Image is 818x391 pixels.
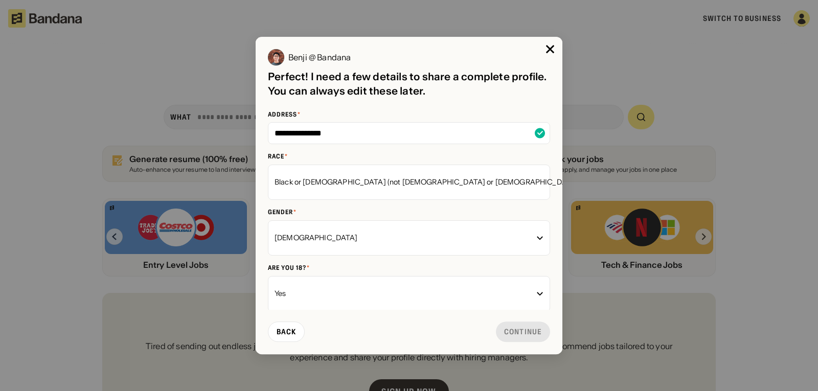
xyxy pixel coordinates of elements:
div: Back [277,328,296,335]
div: [DEMOGRAPHIC_DATA] [275,229,532,247]
img: Benji @ Bandana [268,49,284,65]
div: Gender [268,208,550,216]
div: Perfect! I need a few details to share a complete profile. You can always edit these later. [268,70,550,98]
div: Yes [275,285,532,303]
div: Continue [504,328,542,335]
div: Race [268,152,550,160]
div: Benji @ Bandana [288,53,351,61]
div: Are you 18? [268,264,550,272]
div: Black or [DEMOGRAPHIC_DATA] (not [DEMOGRAPHIC_DATA] or [DEMOGRAPHIC_DATA]) [275,173,580,192]
div: Address [268,110,550,119]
